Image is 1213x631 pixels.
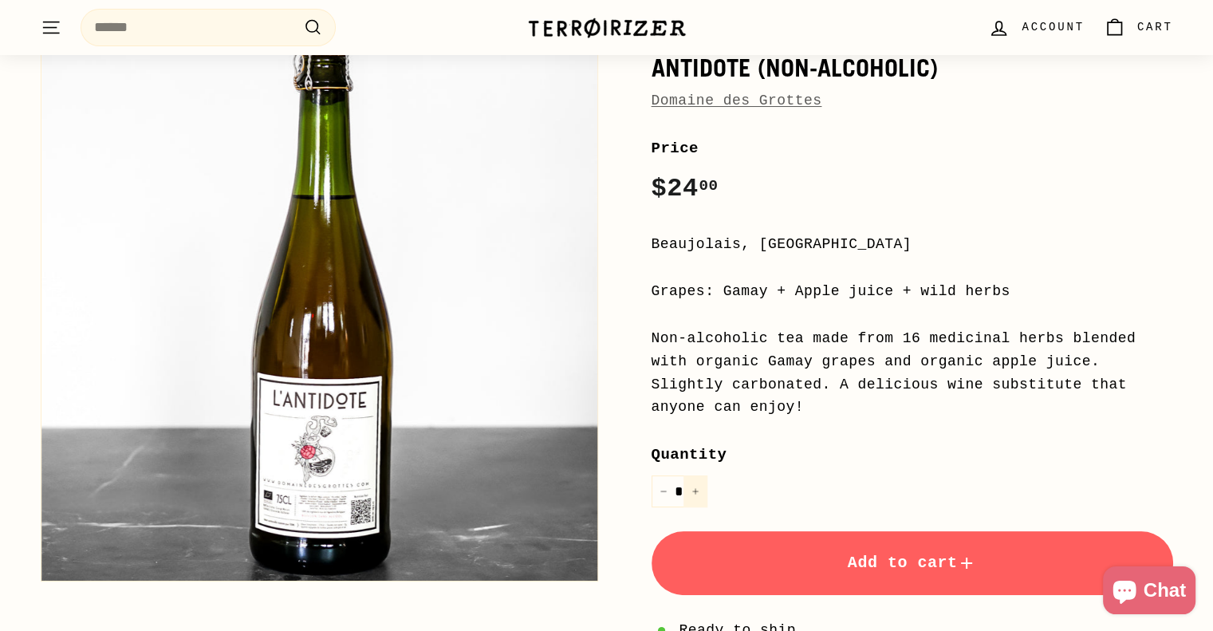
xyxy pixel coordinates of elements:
button: Increase item quantity by one [683,475,707,508]
a: Account [979,4,1093,51]
inbox-online-store-chat: Shopify online store chat [1098,566,1200,618]
h1: Antidote (Non-Alcoholic) [652,54,1173,81]
span: Add to cart [848,554,977,572]
input: quantity [652,475,707,508]
button: Add to cart [652,531,1173,595]
a: Domaine des Grottes [652,93,822,108]
label: Price [652,136,1173,160]
div: Beaujolais, [GEOGRAPHIC_DATA] [652,233,1173,256]
span: $24 [652,174,719,203]
span: Cart [1137,18,1173,36]
span: Account [1022,18,1084,36]
a: Cart [1094,4,1183,51]
button: Reduce item quantity by one [652,475,675,508]
div: Grapes: Gamay + Apple juice + wild herbs [652,280,1173,303]
label: Quantity [652,443,1173,467]
sup: 00 [699,177,718,195]
div: Non-alcoholic tea made from 16 medicinal herbs blended with organic Gamay grapes and organic appl... [652,327,1173,419]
